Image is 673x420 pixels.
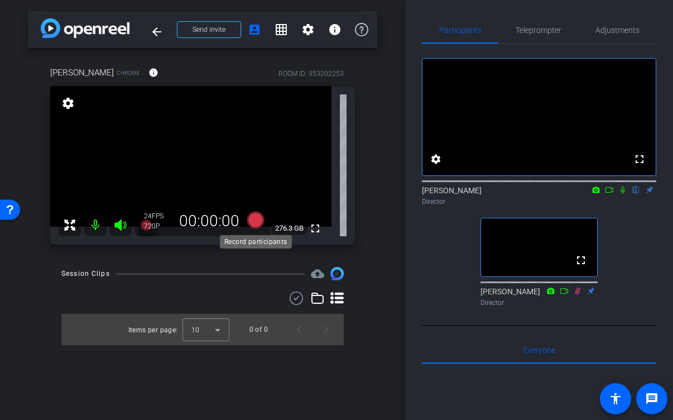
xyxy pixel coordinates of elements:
[150,25,164,39] mat-icon: arrow_back
[595,26,640,34] span: Adjustments
[152,212,164,220] span: FPS
[220,235,292,249] div: Record participants
[311,267,324,280] span: Destinations for your clips
[148,68,158,78] mat-icon: info
[275,23,288,36] mat-icon: grid_on
[633,152,646,166] mat-icon: fullscreen
[278,69,344,79] div: ROOM ID: 953202253
[286,316,313,343] button: Previous page
[328,23,342,36] mat-icon: info
[117,69,140,77] span: Chrome
[480,286,598,308] div: [PERSON_NAME]
[313,316,339,343] button: Next page
[609,392,622,405] mat-icon: accessibility
[311,267,324,280] mat-icon: cloud_upload
[144,222,172,231] div: 720P
[480,298,598,308] div: Director
[193,25,225,34] span: Send invite
[50,66,114,79] span: [PERSON_NAME]
[574,254,588,267] mat-icon: fullscreen
[330,267,344,280] img: Session clips
[301,23,315,36] mat-icon: settings
[629,184,643,194] mat-icon: flip
[439,26,482,34] span: Participants
[248,23,261,36] mat-icon: account_box
[61,268,110,279] div: Session Clips
[177,21,241,38] button: Send invite
[516,26,561,34] span: Teleprompter
[309,222,322,235] mat-icon: fullscreen
[249,324,268,335] div: 0 of 0
[144,212,172,221] div: 24
[523,346,555,354] span: Everyone
[645,392,658,405] mat-icon: message
[422,197,656,207] div: Director
[422,185,656,207] div: [PERSON_NAME]
[128,324,178,336] div: Items per page:
[60,97,76,110] mat-icon: settings
[429,152,443,166] mat-icon: settings
[41,18,129,38] img: app-logo
[271,222,307,235] span: 276.3 GB
[172,212,247,231] div: 00:00:00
